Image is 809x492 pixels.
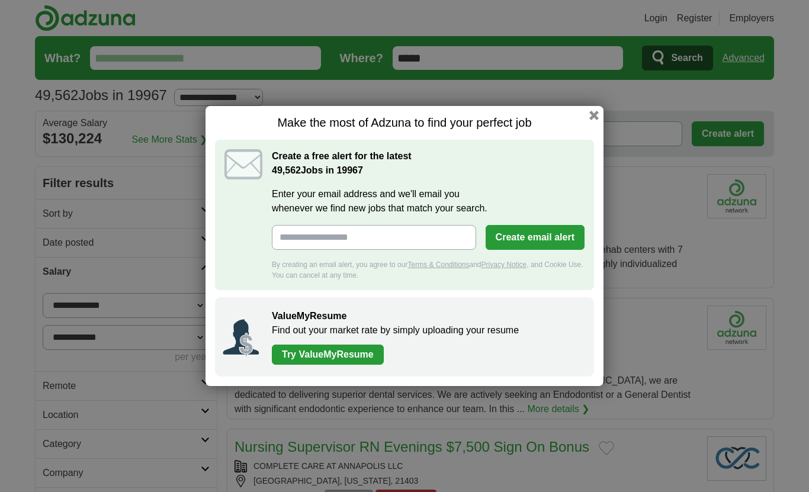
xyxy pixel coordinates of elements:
p: Find out your market rate by simply uploading your resume [272,323,582,337]
label: Enter your email address and we'll email you whenever we find new jobs that match your search. [272,187,585,216]
a: Try ValueMyResume [272,345,384,365]
h1: Make the most of Adzuna to find your perfect job [215,115,594,130]
span: 49,562 [272,163,301,178]
img: icon_email.svg [224,149,262,179]
strong: Jobs in 19967 [272,165,363,175]
a: Privacy Notice [481,261,527,269]
h2: ValueMyResume [272,309,582,323]
div: By creating an email alert, you agree to our and , and Cookie Use. You can cancel at any time. [272,259,585,281]
a: Terms & Conditions [407,261,469,269]
h2: Create a free alert for the latest [272,149,585,178]
button: Create email alert [486,225,585,250]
